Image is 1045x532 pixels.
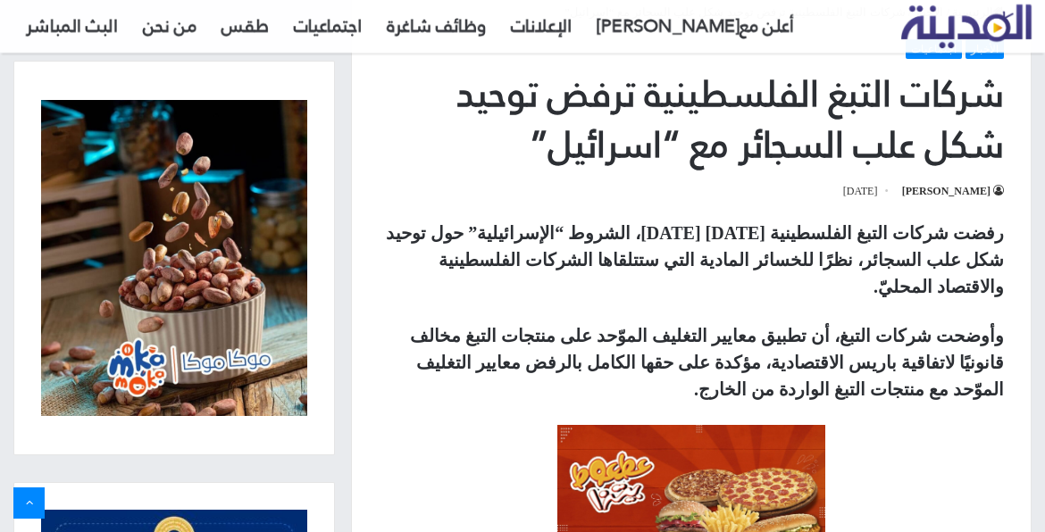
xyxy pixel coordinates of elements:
strong: وأوضحت شركات التبغ، أن تطبيق معايير التغليف الموّحد على منتجات التبغ مخالف قانونيًا لاتفاقية باري... [410,326,1004,399]
img: تلفزيون المدينة [901,4,1032,48]
a: تلفزيون المدينة [901,5,1032,49]
h1: شركات التبغ الفلسطينية ترفض توحيد شكل علب السجائر مع “اسرائيل” [379,69,1004,171]
a: [PERSON_NAME] [902,185,1004,197]
span: [DATE] [843,180,891,202]
strong: رفضت شركات التبغ الفلسطينية [DATE] [DATE]، الشروط “الإسرائيلية” حول توحيد شكل علب السجائر، نظرًا ... [386,223,1004,296]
